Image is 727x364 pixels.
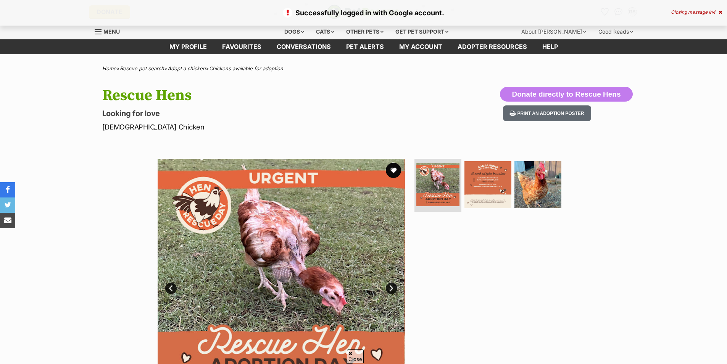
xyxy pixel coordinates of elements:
[341,24,389,39] div: Other pets
[535,39,566,54] a: Help
[416,163,459,206] img: Photo of Rescue Hens
[162,39,214,54] a: My profile
[516,24,592,39] div: About [PERSON_NAME]
[390,24,454,39] div: Get pet support
[8,8,719,18] p: Successfully logged in with Google account.
[95,24,125,38] a: Menu
[209,65,283,71] a: Chickens available for adoption
[503,105,591,121] button: Print an adoption poster
[103,28,120,35] span: Menu
[712,9,716,15] span: 4
[339,39,392,54] a: Pet alerts
[102,122,425,132] p: [DEMOGRAPHIC_DATA] Chicken
[671,10,722,15] div: Closing message in
[168,65,206,71] a: Adopt a chicken
[347,349,364,363] span: Close
[279,24,309,39] div: Dogs
[311,24,340,39] div: Cats
[269,39,339,54] a: conversations
[214,39,269,54] a: Favourites
[102,65,116,71] a: Home
[450,39,535,54] a: Adopter resources
[102,87,425,104] h1: Rescue Hens
[392,39,450,54] a: My account
[120,65,164,71] a: Rescue pet search
[83,66,644,71] div: > > >
[593,24,638,39] div: Good Reads
[514,161,561,208] img: Photo of Rescue Hens
[500,87,632,102] button: Donate directly to Rescue Hens
[165,283,177,294] a: Prev
[464,161,511,208] img: Photo of Rescue Hens
[386,283,397,294] a: Next
[386,163,401,178] button: favourite
[102,108,425,119] p: Looking for love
